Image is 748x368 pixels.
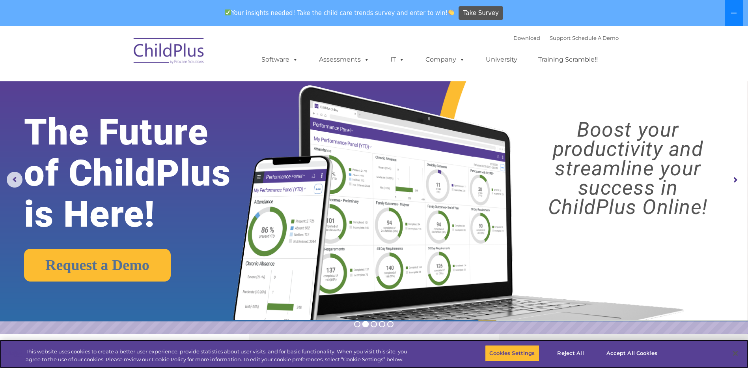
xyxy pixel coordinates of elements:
button: Cookies Settings [485,345,539,362]
a: Download [513,35,540,41]
img: ✅ [225,9,231,15]
a: Company [418,52,473,68]
a: IT [382,52,412,68]
a: Request a Demo [24,249,171,282]
button: Reject All [546,345,595,362]
img: ChildPlus by Procare Solutions [130,32,209,72]
rs-layer: The Future of ChildPlus is Here! [24,112,263,235]
span: Take Survey [463,6,499,20]
span: Phone number [110,84,143,90]
a: University [478,52,525,68]
a: Take Survey [459,6,503,20]
a: Assessments [311,52,377,68]
span: Last name [110,52,134,58]
span: Your insights needed! Take the child care trends survey and enter to win! [222,5,458,21]
a: Support [550,35,571,41]
img: 👏 [448,9,454,15]
a: Software [254,52,306,68]
a: Schedule A Demo [572,35,619,41]
button: Close [727,345,744,362]
rs-layer: Boost your productivity and streamline your success in ChildPlus Online! [517,120,739,217]
button: Accept All Cookies [602,345,662,362]
font: | [513,35,619,41]
a: Training Scramble!! [530,52,606,68]
div: This website uses cookies to create a better user experience, provide statistics about user visit... [26,348,411,363]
